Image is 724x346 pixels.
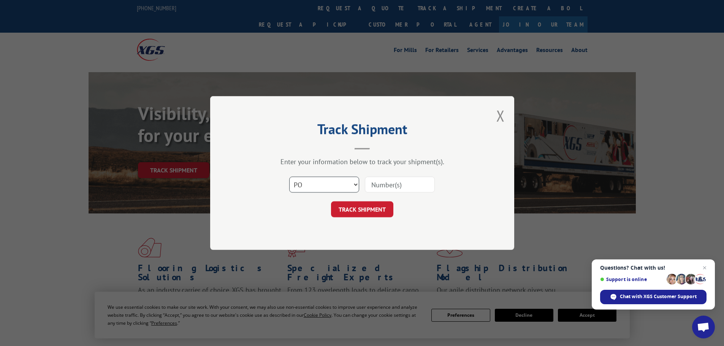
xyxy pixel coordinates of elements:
[600,290,707,304] div: Chat with XGS Customer Support
[248,124,476,138] h2: Track Shipment
[620,293,697,300] span: Chat with XGS Customer Support
[496,106,505,126] button: Close modal
[331,201,393,217] button: TRACK SHIPMENT
[600,276,664,282] span: Support is online
[600,265,707,271] span: Questions? Chat with us!
[700,263,709,272] span: Close chat
[365,177,435,193] input: Number(s)
[692,316,715,338] div: Open chat
[248,157,476,166] div: Enter your information below to track your shipment(s).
